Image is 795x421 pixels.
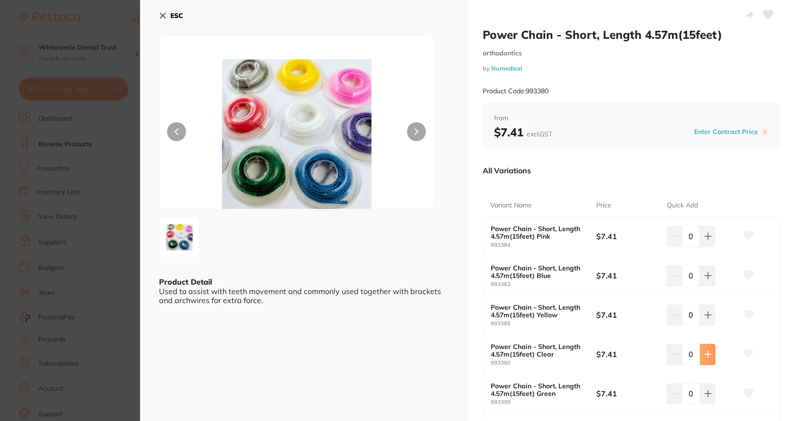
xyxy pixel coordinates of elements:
[596,270,660,281] b: $7.41
[491,399,596,405] small: 993399
[761,128,768,136] label: i
[491,281,596,287] small: 993382
[691,127,761,136] button: Enter Contract Price
[170,11,183,20] b: ESC
[483,49,780,57] small: orthodontics
[483,27,780,42] h2: Power Chain - Short, Length 4.57m(15feet)
[483,166,531,175] p: All Variations
[162,220,196,254] img: M2MtanBn
[596,310,660,320] b: $7.41
[491,264,585,279] b: Power Chain - Short, Length 4.57m(15feet) Blue
[491,360,596,366] small: 993380
[667,201,698,210] p: Quick Add
[483,87,548,95] small: Product Code: 993380
[596,388,660,399] b: $7.41
[159,277,212,287] b: Product Detail
[491,64,522,72] a: Numedical
[491,343,585,358] b: Power Chain - Short, Length 4.57m(15feet) Clear
[491,225,585,240] b: Power Chain - Short, Length 4.57m(15feet) Pink
[527,130,552,138] span: excl. GST
[159,287,449,305] div: Used to assist with teeth movement and commonly used together with brackets and archwires for ext...
[214,59,379,209] img: M2MtanBn
[596,349,660,359] b: $7.41
[494,114,768,123] span: from
[483,65,780,72] small: by
[159,8,183,24] button: ESC
[491,304,585,319] b: Power Chain - Short, Length 4.57m(15feet) Yellow
[494,125,552,139] b: $7.41
[491,321,596,327] small: 993385
[596,201,611,210] p: Price
[490,201,532,210] p: Variant Name
[491,382,585,397] b: Power Chain - Short, Length 4.57m(15feet) Green
[596,231,660,242] b: $7.41
[491,242,596,248] small: 993384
